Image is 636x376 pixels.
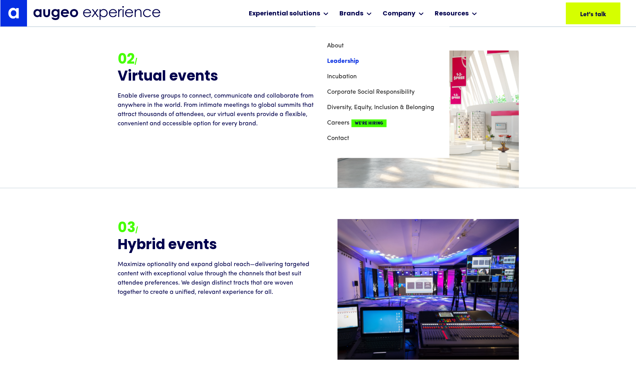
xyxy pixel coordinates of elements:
a: About [327,38,437,54]
a: CareersWe're Hiring [327,115,437,131]
div: Experiential solutions [249,9,320,19]
a: Incubation [327,69,437,84]
a: Contact [327,131,437,146]
img: Augeo's "a" monogram decorative logo in white. [8,8,19,19]
span: We're Hiring [351,120,386,127]
div: Brands [339,9,363,19]
div: Resources [435,9,469,19]
a: Diversity, Equity, Inclusion & Belonging [327,100,437,115]
div: Company [383,9,415,19]
a: Leadership [327,54,437,69]
nav: Company [315,27,449,158]
img: Augeo Experience business unit full logo in midnight blue. [33,6,160,20]
a: Let's talk [566,3,620,24]
a: Corporate Social Responsibility [327,84,437,100]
